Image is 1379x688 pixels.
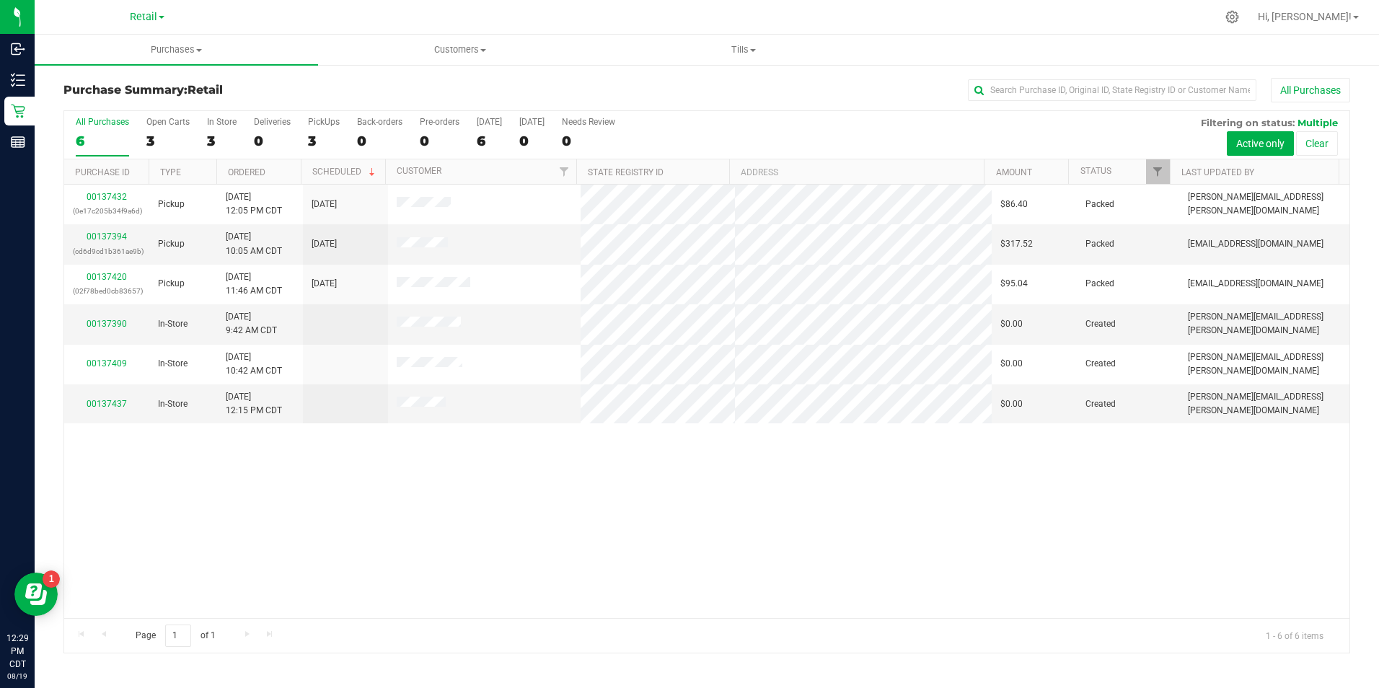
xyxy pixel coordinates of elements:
[73,284,141,298] p: (02f78bed0cb83657)
[43,570,60,588] iframe: Resource center unread badge
[226,190,282,218] span: [DATE] 12:05 PM CDT
[308,117,340,127] div: PickUps
[1258,11,1352,22] span: Hi, [PERSON_NAME]!
[1271,78,1350,102] button: All Purchases
[1188,190,1341,218] span: [PERSON_NAME][EMAIL_ADDRESS][PERSON_NAME][DOMAIN_NAME]
[1000,357,1023,371] span: $0.00
[1000,237,1033,251] span: $317.52
[87,358,127,369] a: 00137409
[165,625,191,647] input: 1
[1000,317,1023,331] span: $0.00
[357,117,402,127] div: Back-orders
[207,133,237,149] div: 3
[1085,198,1114,211] span: Packed
[226,390,282,418] span: [DATE] 12:15 PM CDT
[312,277,337,291] span: [DATE]
[312,237,337,251] span: [DATE]
[87,319,127,329] a: 00137390
[729,159,984,185] th: Address
[228,167,265,177] a: Ordered
[996,167,1032,177] a: Amount
[226,350,282,378] span: [DATE] 10:42 AM CDT
[477,117,502,127] div: [DATE]
[308,133,340,149] div: 3
[552,159,576,184] a: Filter
[1085,277,1114,291] span: Packed
[207,117,237,127] div: In Store
[158,237,185,251] span: Pickup
[1080,166,1111,176] a: Status
[588,167,664,177] a: State Registry ID
[158,397,188,411] span: In-Store
[14,573,58,616] iframe: Resource center
[1188,350,1341,378] span: [PERSON_NAME][EMAIL_ADDRESS][PERSON_NAME][DOMAIN_NAME]
[1000,198,1028,211] span: $86.40
[11,73,25,87] inline-svg: Inventory
[318,35,602,65] a: Customers
[519,133,545,149] div: 0
[254,133,291,149] div: 0
[35,43,318,56] span: Purchases
[1188,390,1341,418] span: [PERSON_NAME][EMAIL_ADDRESS][PERSON_NAME][DOMAIN_NAME]
[1181,167,1254,177] a: Last Updated By
[6,671,28,682] p: 08/19
[1188,310,1341,338] span: [PERSON_NAME][EMAIL_ADDRESS][PERSON_NAME][DOMAIN_NAME]
[254,117,291,127] div: Deliveries
[35,35,318,65] a: Purchases
[87,272,127,282] a: 00137420
[1085,317,1116,331] span: Created
[1085,237,1114,251] span: Packed
[1227,131,1294,156] button: Active only
[1254,625,1335,646] span: 1 - 6 of 6 items
[76,133,129,149] div: 6
[1085,397,1116,411] span: Created
[562,117,615,127] div: Needs Review
[158,277,185,291] span: Pickup
[519,117,545,127] div: [DATE]
[158,317,188,331] span: In-Store
[602,35,886,65] a: Tills
[420,133,459,149] div: 0
[87,231,127,242] a: 00137394
[73,244,141,258] p: (cd6d9cd1b361ae9b)
[1223,10,1241,24] div: Manage settings
[75,167,130,177] a: Purchase ID
[562,133,615,149] div: 0
[188,83,223,97] span: Retail
[160,167,181,177] a: Type
[1188,237,1323,251] span: [EMAIL_ADDRESS][DOMAIN_NAME]
[1000,277,1028,291] span: $95.04
[226,230,282,257] span: [DATE] 10:05 AM CDT
[477,133,502,149] div: 6
[76,117,129,127] div: All Purchases
[1085,357,1116,371] span: Created
[319,43,601,56] span: Customers
[357,133,402,149] div: 0
[11,42,25,56] inline-svg: Inbound
[397,166,441,176] a: Customer
[87,399,127,409] a: 00137437
[146,117,190,127] div: Open Carts
[1000,397,1023,411] span: $0.00
[73,204,141,218] p: (0e17c205b34f9a6d)
[1296,131,1338,156] button: Clear
[968,79,1256,101] input: Search Purchase ID, Original ID, State Registry ID or Customer Name...
[6,632,28,671] p: 12:29 PM CDT
[11,104,25,118] inline-svg: Retail
[312,198,337,211] span: [DATE]
[1146,159,1170,184] a: Filter
[158,198,185,211] span: Pickup
[1298,117,1338,128] span: Multiple
[130,11,157,23] span: Retail
[1188,277,1323,291] span: [EMAIL_ADDRESS][DOMAIN_NAME]
[87,192,127,202] a: 00137432
[420,117,459,127] div: Pre-orders
[63,84,493,97] h3: Purchase Summary:
[312,167,378,177] a: Scheduled
[11,135,25,149] inline-svg: Reports
[603,43,885,56] span: Tills
[123,625,227,647] span: Page of 1
[158,357,188,371] span: In-Store
[146,133,190,149] div: 3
